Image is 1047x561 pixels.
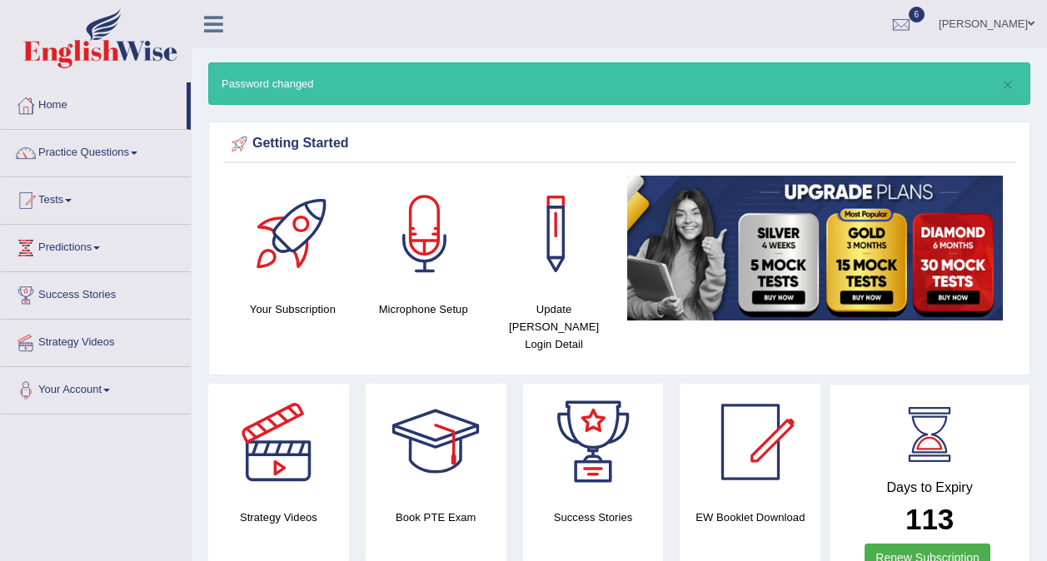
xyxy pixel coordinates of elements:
h4: Days to Expiry [848,480,1011,495]
h4: EW Booklet Download [680,509,820,526]
span: 6 [909,7,925,22]
a: Strategy Videos [1,320,191,361]
div: Password changed [208,62,1030,105]
img: small5.jpg [627,176,1003,320]
h4: Update [PERSON_NAME] Login Detail [497,300,611,353]
a: Your Account [1,367,191,409]
b: 113 [905,503,954,535]
div: Getting Started [227,132,1011,156]
h4: Strategy Videos [208,509,349,526]
a: Practice Questions [1,130,191,171]
a: Success Stories [1,272,191,314]
h4: Your Subscription [236,300,350,318]
a: Predictions [1,225,191,266]
h4: Success Stories [523,509,664,526]
h4: Book PTE Exam [366,509,506,526]
button: × [1003,76,1013,93]
a: Tests [1,177,191,219]
a: Home [1,82,187,124]
h4: Microphone Setup [366,300,481,318]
